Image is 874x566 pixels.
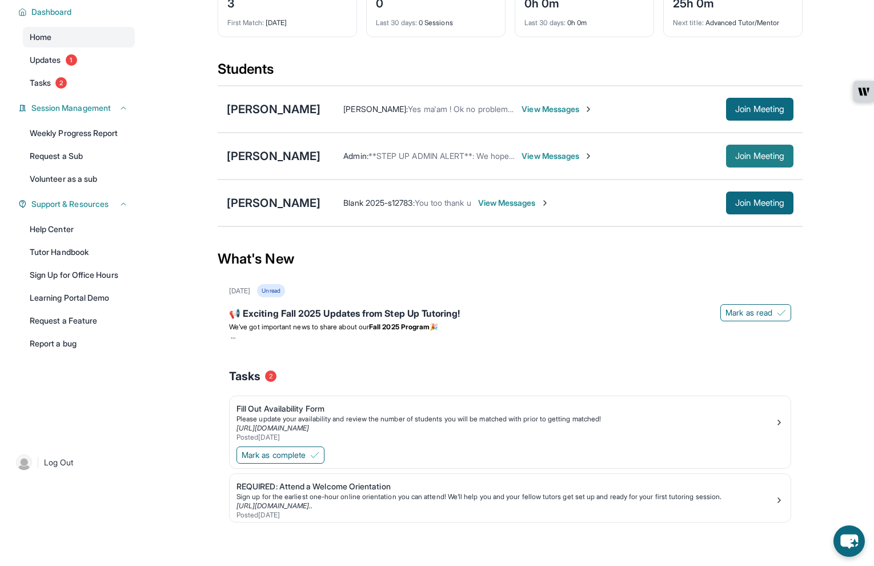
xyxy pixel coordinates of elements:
span: Join Meeting [735,106,784,113]
a: Home [23,27,135,47]
a: Help Center [23,219,135,240]
span: Yes ma'am ! Ok no problem I'll let them know. [408,104,572,114]
div: [DATE] [227,11,347,27]
a: Learning Portal Demo [23,288,135,308]
span: View Messages [522,103,593,115]
a: REQUIRED: Attend a Welcome OrientationSign up for the earliest one-hour online orientation you ca... [230,474,791,522]
a: Fill Out Availability FormPlease update your availability and review the number of students you w... [230,396,791,444]
div: 0 Sessions [376,11,496,27]
a: Volunteer as a sub [23,169,135,189]
a: Updates1 [23,50,135,70]
span: Next title : [673,18,704,27]
span: View Messages [478,197,550,209]
div: Unread [257,284,284,297]
img: Chevron-Right [540,198,550,208]
span: View Messages [522,150,593,162]
a: Tutor Handbook [23,242,135,262]
button: Join Meeting [726,192,793,214]
span: Dashboard [31,6,72,18]
span: Tasks [30,77,51,89]
span: Log Out [44,457,74,468]
span: Tasks [229,368,260,384]
strong: Fall 2025 Program [369,322,430,331]
a: Report a bug [23,333,135,354]
span: 🎉 [430,322,438,331]
button: Support & Resources [27,198,128,210]
div: Posted [DATE] [236,511,775,520]
button: Dashboard [27,6,128,18]
button: Mark as complete [236,447,324,464]
div: What's New [218,234,803,284]
div: Students [218,60,803,85]
span: 2 [55,77,67,89]
img: Chevron-Right [584,105,593,114]
span: Join Meeting [735,200,784,206]
span: Mark as complete [242,449,306,461]
button: Join Meeting [726,145,793,168]
span: Join Meeting [735,153,784,160]
button: Join Meeting [726,98,793,121]
div: Sign up for the earliest one-hour online orientation you can attend! We’ll help you and your fell... [236,492,775,501]
div: Posted [DATE] [236,433,775,442]
a: Weekly Progress Report [23,123,135,144]
span: Last 30 days : [524,18,566,27]
a: [URL][DOMAIN_NAME] [236,424,309,432]
img: user-img [16,455,32,471]
span: Home [30,31,51,43]
span: Mark as read [725,307,772,318]
div: [PERSON_NAME] [227,195,320,211]
div: REQUIRED: Attend a Welcome Orientation [236,481,775,492]
div: 0h 0m [524,11,644,27]
img: Chevron-Right [584,152,593,161]
span: You too thank u [415,198,471,208]
span: Updates [30,54,61,66]
img: Mark as complete [310,451,319,460]
div: Advanced Tutor/Mentor [673,11,793,27]
img: Mark as read [777,308,786,317]
button: Mark as read [720,304,791,321]
a: Sign Up for Office Hours [23,265,135,285]
span: 1 [66,54,77,66]
span: Admin : [343,151,368,161]
button: Session Management [27,102,128,114]
span: Support & Resources [31,198,109,210]
div: [PERSON_NAME] [227,148,320,164]
span: Last 30 days : [376,18,417,27]
span: | [37,456,39,469]
span: Session Management [31,102,111,114]
span: [PERSON_NAME] : [343,104,408,114]
span: 2 [265,370,276,382]
div: 📢 Exciting Fall 2025 Updates from Step Up Tutoring! [229,306,791,322]
a: Request a Sub [23,146,135,166]
button: chat-button [833,525,865,557]
a: Tasks2 [23,73,135,93]
span: Blank 2025-s12783 : [343,198,414,208]
div: Fill Out Availability Form [236,403,775,414]
div: [PERSON_NAME] [227,101,320,117]
a: [URL][DOMAIN_NAME].. [236,501,312,510]
a: |Log Out [11,450,135,475]
span: First Match : [227,18,264,27]
div: Please update your availability and review the number of students you will be matched with prior ... [236,414,775,424]
div: [DATE] [229,286,250,296]
a: Request a Feature [23,310,135,331]
span: We’ve got important news to share about our [229,322,369,331]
